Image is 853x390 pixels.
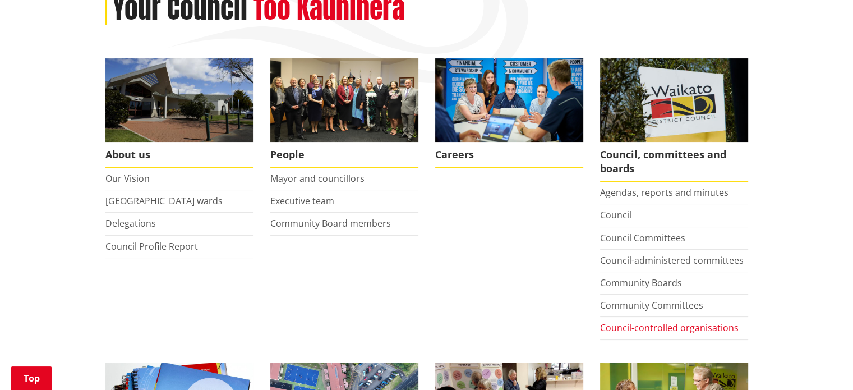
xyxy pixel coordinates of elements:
[270,172,365,185] a: Mayor and councillors
[600,58,748,182] a: Waikato-District-Council-sign Council, committees and boards
[435,58,583,168] a: Careers
[435,58,583,142] img: Office staff in meeting - Career page
[270,58,418,168] a: 2022 Council People
[270,58,418,142] img: 2022 Council
[270,195,334,207] a: Executive team
[801,343,842,383] iframe: Messenger Launcher
[105,240,198,253] a: Council Profile Report
[600,58,748,142] img: Waikato-District-Council-sign
[11,366,52,390] a: Top
[600,186,728,199] a: Agendas, reports and minutes
[270,142,418,168] span: People
[105,58,253,168] a: WDC Building 0015 About us
[600,299,703,311] a: Community Committees
[435,142,583,168] span: Careers
[105,195,223,207] a: [GEOGRAPHIC_DATA] wards
[105,58,253,142] img: WDC Building 0015
[105,217,156,230] a: Delegations
[600,254,744,267] a: Council-administered committees
[105,142,253,168] span: About us
[270,217,391,230] a: Community Board members
[600,209,631,221] a: Council
[105,172,150,185] a: Our Vision
[600,232,685,244] a: Council Committees
[600,277,682,289] a: Community Boards
[600,142,748,182] span: Council, committees and boards
[600,322,739,334] a: Council-controlled organisations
